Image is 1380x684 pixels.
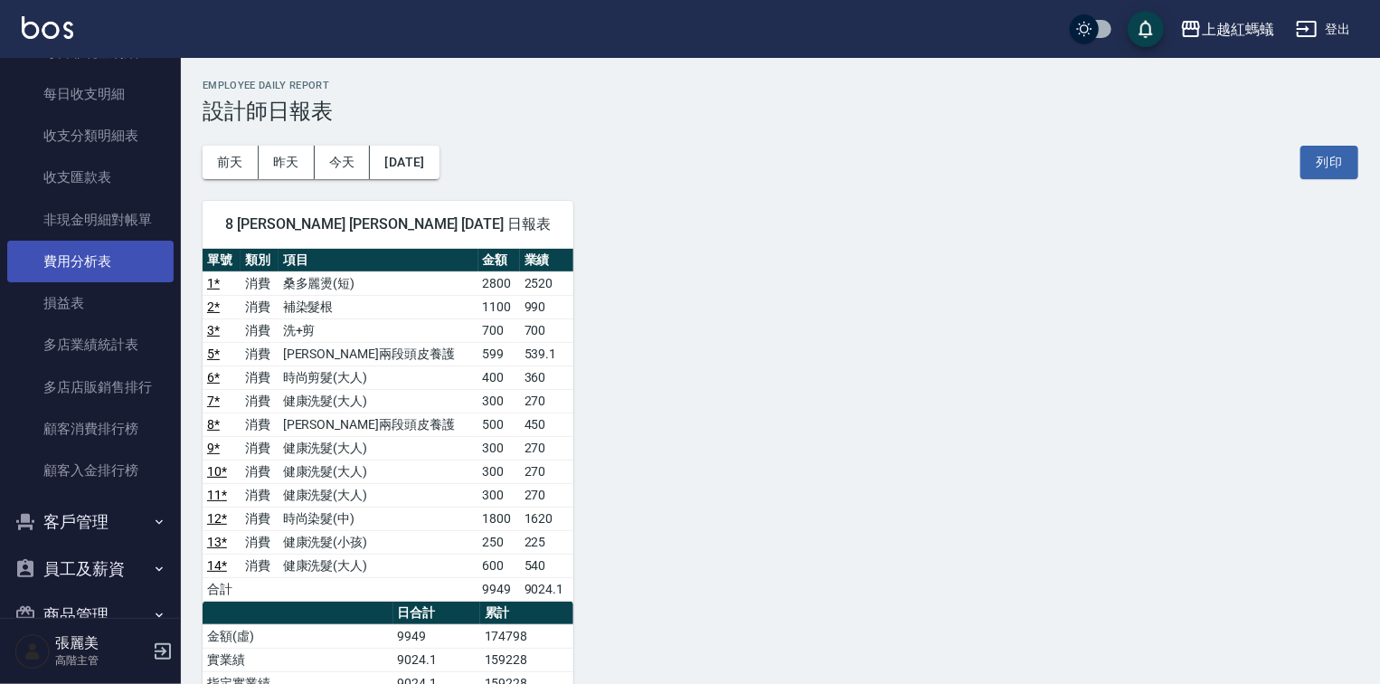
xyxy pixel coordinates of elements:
td: 桑多麗燙(短) [279,271,478,295]
td: 實業績 [203,648,393,671]
td: 990 [520,295,573,318]
td: 健康洗髮(小孩) [279,530,478,554]
th: 項目 [279,249,478,272]
td: 消費 [241,507,279,530]
th: 金額 [478,249,520,272]
td: 1620 [520,507,573,530]
a: 每日收支明細 [7,73,174,115]
td: 700 [478,318,520,342]
td: 599 [478,342,520,366]
td: 2520 [520,271,573,295]
a: 費用分析表 [7,241,174,282]
td: 539.1 [520,342,573,366]
button: 員工及薪資 [7,546,174,593]
td: 9024.1 [393,648,480,671]
button: 登出 [1289,13,1358,46]
a: 損益表 [7,282,174,324]
th: 日合計 [393,602,480,625]
td: 消費 [241,530,279,554]
td: 消費 [241,295,279,318]
td: 消費 [241,271,279,295]
td: 360 [520,366,573,389]
td: 9024.1 [520,577,573,601]
th: 類別 [241,249,279,272]
td: 225 [520,530,573,554]
span: 8 [PERSON_NAME] [PERSON_NAME] [DATE] 日報表 [224,215,552,233]
button: 昨天 [259,146,315,179]
td: 消費 [241,460,279,483]
td: 450 [520,413,573,436]
td: 540 [520,554,573,577]
td: 合計 [203,577,241,601]
h3: 設計師日報表 [203,99,1358,124]
td: 健康洗髮(大人) [279,483,478,507]
td: 補染髮根 [279,295,478,318]
button: 客戶管理 [7,499,174,546]
td: 174798 [480,624,573,648]
td: 500 [478,413,520,436]
button: 列印 [1300,146,1358,179]
th: 業績 [520,249,573,272]
td: 300 [478,436,520,460]
td: 健康洗髮(大人) [279,554,478,577]
p: 高階主管 [55,652,147,669]
a: 非現金明細對帳單 [7,199,174,241]
img: Logo [22,16,73,39]
a: 多店店販銷售排行 [7,366,174,408]
td: 健康洗髮(大人) [279,389,478,413]
td: 300 [478,483,520,507]
h5: 張麗美 [55,634,147,652]
a: 收支分類明細表 [7,115,174,157]
td: 270 [520,436,573,460]
td: 9949 [393,624,480,648]
th: 單號 [203,249,241,272]
td: 270 [520,460,573,483]
td: 250 [478,530,520,554]
div: 上越紅螞蟻 [1202,18,1274,41]
button: 商品管理 [7,592,174,639]
td: 消費 [241,366,279,389]
td: [PERSON_NAME]兩段頭皮養護 [279,413,478,436]
button: 前天 [203,146,259,179]
td: 時尚染髮(中) [279,507,478,530]
button: save [1128,11,1164,47]
td: 400 [478,366,520,389]
td: 270 [520,483,573,507]
a: 顧客消費排行榜 [7,408,174,450]
img: Person [14,633,51,670]
td: 700 [520,318,573,342]
td: 2800 [478,271,520,295]
td: 金額(虛) [203,624,393,648]
td: 159228 [480,648,573,671]
button: [DATE] [370,146,439,179]
td: 9949 [478,577,520,601]
td: 300 [478,389,520,413]
td: 300 [478,460,520,483]
td: 消費 [241,554,279,577]
h2: Employee Daily Report [203,80,1358,91]
td: [PERSON_NAME]兩段頭皮養護 [279,342,478,366]
td: 600 [478,554,520,577]
td: 時尚剪髮(大人) [279,366,478,389]
td: 健康洗髮(大人) [279,460,478,483]
td: 270 [520,389,573,413]
td: 消費 [241,342,279,366]
td: 洗+剪 [279,318,478,342]
button: 今天 [315,146,371,179]
td: 消費 [241,389,279,413]
button: 上越紅螞蟻 [1173,11,1281,48]
td: 消費 [241,413,279,436]
a: 收支匯款表 [7,157,174,198]
td: 消費 [241,436,279,460]
td: 消費 [241,483,279,507]
a: 多店業績統計表 [7,324,174,366]
th: 累計 [480,602,573,625]
a: 顧客入金排行榜 [7,450,174,491]
td: 消費 [241,318,279,342]
td: 1100 [478,295,520,318]
table: a dense table [203,249,573,602]
td: 1800 [478,507,520,530]
td: 健康洗髮(大人) [279,436,478,460]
